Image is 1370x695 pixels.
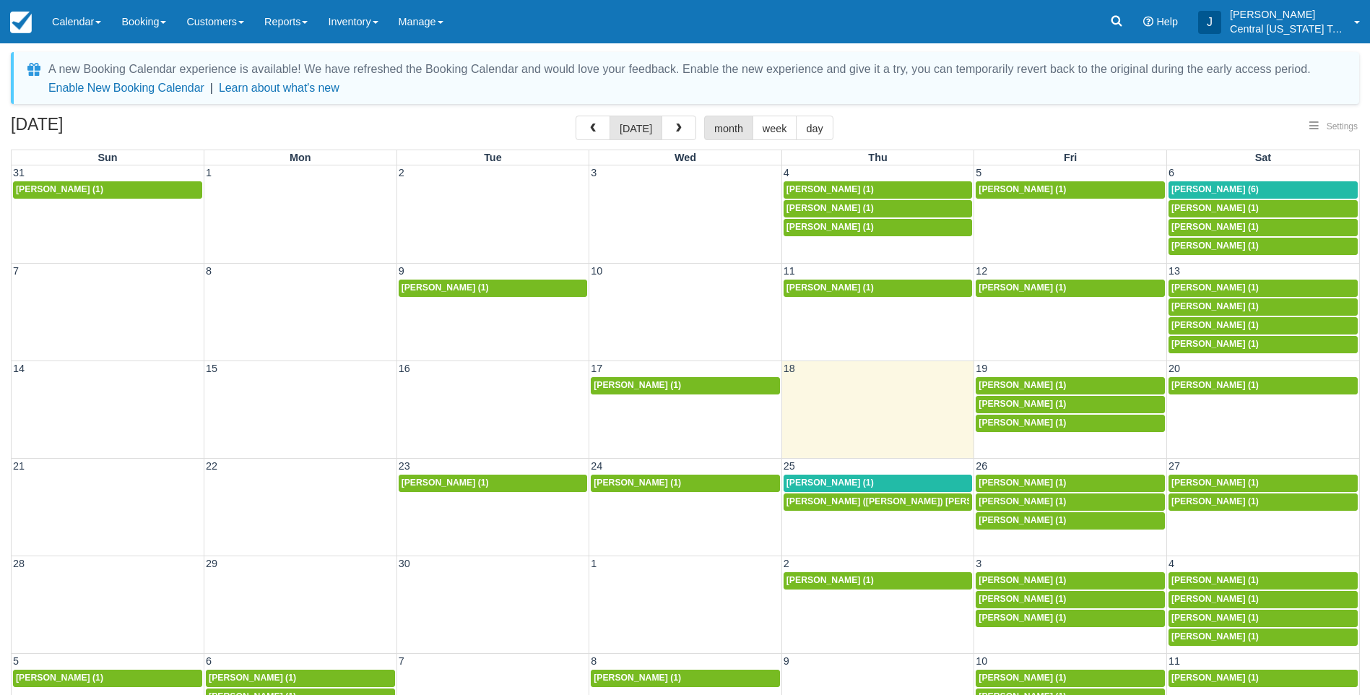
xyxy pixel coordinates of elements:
[206,670,395,687] a: [PERSON_NAME] (1)
[1171,478,1259,488] span: [PERSON_NAME] (1)
[1169,219,1358,236] a: [PERSON_NAME] (1)
[1167,655,1182,667] span: 11
[209,673,296,683] span: [PERSON_NAME] (1)
[11,116,194,142] h2: [DATE]
[1327,121,1358,131] span: Settings
[1167,363,1182,374] span: 20
[399,280,588,297] a: [PERSON_NAME] (1)
[1255,152,1271,163] span: Sat
[976,591,1165,608] a: [PERSON_NAME] (1)
[210,82,213,94] span: |
[976,610,1165,627] a: [PERSON_NAME] (1)
[1169,280,1358,297] a: [PERSON_NAME] (1)
[974,363,989,374] span: 19
[976,493,1165,511] a: [PERSON_NAME] (1)
[1169,336,1358,353] a: [PERSON_NAME] (1)
[976,181,1165,199] a: [PERSON_NAME] (1)
[979,496,1066,506] span: [PERSON_NAME] (1)
[1143,17,1153,27] i: Help
[204,460,219,472] span: 22
[979,282,1066,293] span: [PERSON_NAME] (1)
[1171,301,1259,311] span: [PERSON_NAME] (1)
[12,655,20,667] span: 5
[397,558,412,569] span: 30
[1169,298,1358,316] a: [PERSON_NAME] (1)
[1171,222,1259,232] span: [PERSON_NAME] (1)
[1171,594,1259,604] span: [PERSON_NAME] (1)
[1167,265,1182,277] span: 13
[1169,572,1358,590] a: [PERSON_NAME] (1)
[589,655,598,667] span: 8
[782,167,791,178] span: 4
[1171,673,1259,683] span: [PERSON_NAME] (1)
[97,152,117,163] span: Sun
[782,265,797,277] span: 11
[786,478,874,488] span: [PERSON_NAME] (1)
[786,222,874,232] span: [PERSON_NAME] (1)
[1171,241,1259,251] span: [PERSON_NAME] (1)
[589,265,604,277] span: 10
[1169,670,1358,687] a: [PERSON_NAME] (1)
[589,363,604,374] span: 17
[786,282,874,293] span: [PERSON_NAME] (1)
[782,363,797,374] span: 18
[589,167,598,178] span: 3
[610,116,662,140] button: [DATE]
[1171,203,1259,213] span: [PERSON_NAME] (1)
[204,167,213,178] span: 1
[1169,377,1358,394] a: [PERSON_NAME] (1)
[16,673,103,683] span: [PERSON_NAME] (1)
[782,558,791,569] span: 2
[784,200,973,217] a: [PERSON_NAME] (1)
[399,475,588,492] a: [PERSON_NAME] (1)
[1171,282,1259,293] span: [PERSON_NAME] (1)
[12,460,26,472] span: 21
[979,613,1066,623] span: [PERSON_NAME] (1)
[974,460,989,472] span: 26
[1171,380,1259,390] span: [PERSON_NAME] (1)
[290,152,311,163] span: Mon
[402,478,489,488] span: [PERSON_NAME] (1)
[402,282,489,293] span: [PERSON_NAME] (1)
[784,475,973,492] a: [PERSON_NAME] (1)
[976,415,1165,432] a: [PERSON_NAME] (1)
[594,673,681,683] span: [PERSON_NAME] (1)
[786,203,874,213] span: [PERSON_NAME] (1)
[782,655,791,667] span: 9
[1171,339,1259,349] span: [PERSON_NAME] (1)
[48,81,204,95] button: Enable New Booking Calendar
[979,515,1066,525] span: [PERSON_NAME] (1)
[16,184,103,194] span: [PERSON_NAME] (1)
[397,265,406,277] span: 9
[979,184,1066,194] span: [PERSON_NAME] (1)
[1230,7,1345,22] p: [PERSON_NAME]
[13,181,202,199] a: [PERSON_NAME] (1)
[675,152,696,163] span: Wed
[204,655,213,667] span: 6
[1167,558,1176,569] span: 4
[979,673,1066,683] span: [PERSON_NAME] (1)
[589,460,604,472] span: 24
[753,116,797,140] button: week
[1167,460,1182,472] span: 27
[1169,181,1358,199] a: [PERSON_NAME] (6)
[979,380,1066,390] span: [PERSON_NAME] (1)
[784,181,973,199] a: [PERSON_NAME] (1)
[1169,591,1358,608] a: [PERSON_NAME] (1)
[219,82,339,94] a: Learn about what's new
[12,363,26,374] span: 14
[1169,238,1358,255] a: [PERSON_NAME] (1)
[1171,575,1259,585] span: [PERSON_NAME] (1)
[796,116,833,140] button: day
[786,575,874,585] span: [PERSON_NAME] (1)
[1230,22,1345,36] p: Central [US_STATE] Tours
[594,380,681,390] span: [PERSON_NAME] (1)
[48,61,1311,78] div: A new Booking Calendar experience is available! We have refreshed the Booking Calendar and would ...
[868,152,887,163] span: Thu
[397,655,406,667] span: 7
[1169,629,1358,646] a: [PERSON_NAME] (1)
[704,116,753,140] button: month
[979,418,1066,428] span: [PERSON_NAME] (1)
[974,167,983,178] span: 5
[1167,167,1176,178] span: 6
